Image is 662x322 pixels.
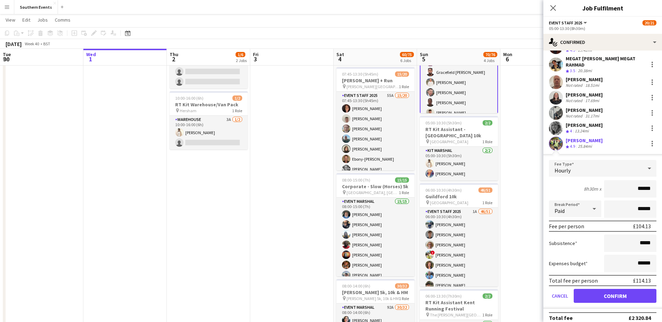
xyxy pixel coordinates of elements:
[577,144,593,149] div: 25.84mi
[566,76,603,83] div: [PERSON_NAME]
[342,71,378,77] span: 07:45-13:30 (5h45m)
[566,92,603,98] div: [PERSON_NAME]
[399,190,409,195] span: 1 Role
[555,167,571,174] span: Hourly
[342,177,370,183] span: 08:00-15:00 (7h)
[430,139,468,144] span: [GEOGRAPHIC_DATA]
[336,77,415,84] h3: [PERSON_NAME] + Run
[566,113,584,118] div: Not rated
[570,68,575,73] span: 3.5
[395,177,409,183] span: 15/15
[180,108,196,113] span: Hersham
[395,283,409,289] span: 30/32
[85,55,96,63] span: 1
[483,293,492,299] span: 2/2
[633,223,651,230] div: £104.13
[43,41,50,46] div: BST
[342,283,370,289] span: 08:00-14:00 (6h)
[420,51,428,58] span: Sun
[420,116,498,181] app-job-card: 05:00-10:30 (5h30m)2/2RT Kit Assistant - [GEOGRAPHIC_DATA] 10k [GEOGRAPHIC_DATA]1 RoleKit Marshal...
[419,55,428,63] span: 5
[395,71,409,77] span: 15/20
[37,17,48,23] span: Jobs
[570,144,575,149] span: 4.9
[3,51,11,58] span: Tue
[482,312,492,317] span: 1 Role
[574,289,656,303] button: Confirm
[6,40,22,47] div: [DATE]
[549,260,588,267] label: Expenses budget
[336,51,344,58] span: Sat
[543,3,662,13] h3: Job Fulfilment
[20,15,33,24] a: Edit
[642,20,656,25] span: 20/21
[584,113,601,118] div: 31.17mi
[6,17,15,23] span: View
[430,200,468,205] span: [GEOGRAPHIC_DATA]
[236,52,245,57] span: 1/6
[2,55,11,63] span: 30
[484,58,497,63] div: 4 Jobs
[482,200,492,205] span: 1 Role
[566,55,645,68] div: MEGAT [PERSON_NAME] MEGAT RAHMAD
[336,92,415,307] app-card-role: Event Staff 202555A15/2007:45-13:30 (5h45m)[PERSON_NAME][PERSON_NAME][PERSON_NAME][PERSON_NAME][P...
[347,296,399,301] span: [PERSON_NAME] 5k, 10k & HM
[86,51,96,58] span: Wed
[483,120,492,125] span: 2/2
[555,207,565,214] span: Paid
[420,147,498,181] app-card-role: Kit Marshal2/205:00-10:30 (5h30m)[PERSON_NAME][PERSON_NAME]
[52,15,73,24] a: Comms
[584,83,601,88] div: 18.51mi
[566,83,584,88] div: Not rated
[503,51,512,58] span: Mon
[566,98,584,103] div: Not rated
[336,67,415,170] app-job-card: 07:45-13:30 (5h45m)15/20[PERSON_NAME] + Run [PERSON_NAME][GEOGRAPHIC_DATA], [GEOGRAPHIC_DATA], [G...
[175,95,203,101] span: 10:00-16:00 (6h)
[236,58,247,63] div: 2 Jobs
[400,52,414,57] span: 60/75
[336,183,415,190] h3: Corporate - Slow (Horses) 5k
[14,0,58,14] button: Southern Events
[549,277,598,284] div: Total fee per person
[549,223,584,230] div: Fee per person
[3,15,18,24] a: View
[232,108,242,113] span: 1 Role
[347,190,399,195] span: [GEOGRAPHIC_DATA], [GEOGRAPHIC_DATA]
[232,95,242,101] span: 1/2
[399,296,409,301] span: 1 Role
[633,277,651,284] div: £114.13
[566,137,603,144] div: [PERSON_NAME]
[170,116,248,149] app-card-role: Warehouse3A1/210:00-16:00 (6h)[PERSON_NAME]
[482,139,492,144] span: 1 Role
[347,84,399,89] span: [PERSON_NAME][GEOGRAPHIC_DATA], [GEOGRAPHIC_DATA], [GEOGRAPHIC_DATA]
[430,312,482,317] span: The [PERSON_NAME][GEOGRAPHIC_DATA]
[335,55,344,63] span: 4
[399,84,409,89] span: 1 Role
[549,314,573,321] div: Total fee
[169,55,178,63] span: 2
[420,183,498,286] app-job-card: 06:00-10:30 (4h30m)46/51Guildford 10k [GEOGRAPHIC_DATA]1 RoleEvent Staff 20251A46/5106:00-10:30 (...
[483,52,497,57] span: 70/76
[425,187,462,193] span: 06:00-10:30 (4h30m)
[478,187,492,193] span: 46/51
[549,289,571,303] button: Cancel
[420,299,498,312] h3: RT Kit Assistant Kent Running Festival
[425,293,462,299] span: 06:00-13:30 (7h30m)
[170,91,248,149] app-job-card: 10:00-16:00 (6h)1/2RT Kit Warehouse/Van Pack Hersham1 RoleWarehouse3A1/210:00-16:00 (6h)[PERSON_N...
[336,173,415,276] app-job-card: 08:00-15:00 (7h)15/15Corporate - Slow (Horses) 5k [GEOGRAPHIC_DATA], [GEOGRAPHIC_DATA]1 RoleEvent...
[420,126,498,139] h3: RT Kit Assistant - [GEOGRAPHIC_DATA] 10k
[566,122,603,128] div: [PERSON_NAME]
[170,51,178,58] span: Thu
[577,68,593,74] div: 20.38mi
[35,15,51,24] a: Jobs
[336,289,415,296] h3: [PERSON_NAME] 5k, 10k & HM
[628,314,651,321] div: £2 320.84
[420,193,498,200] h3: Guildford 10k
[431,251,435,255] span: !
[570,128,572,133] span: 4
[23,41,40,46] span: Week 40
